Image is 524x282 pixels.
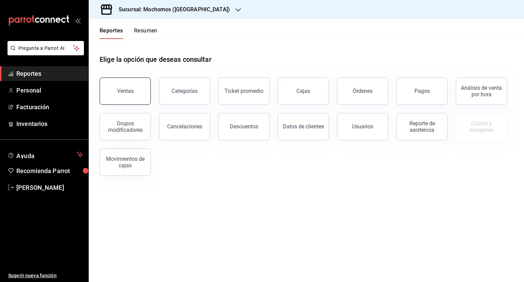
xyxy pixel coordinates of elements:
[296,87,310,95] div: Cajas
[100,77,151,105] button: Ventas
[100,113,151,140] button: Grupos modificadores
[337,77,388,105] button: Órdenes
[134,27,158,39] button: Resumen
[100,27,158,39] div: navigation tabs
[16,102,83,112] span: Facturación
[224,88,263,94] div: Ticket promedio
[352,123,373,130] div: Usuarios
[172,88,198,94] div: Categorías
[8,41,84,55] button: Pregunta a Parrot AI
[16,86,83,95] span: Personal
[278,113,329,140] button: Datos de clientes
[218,113,270,140] button: Descuentos
[396,77,448,105] button: Pagos
[117,88,134,94] div: Ventas
[456,77,507,105] button: Análisis de venta por hora
[353,88,373,94] div: Órdenes
[75,18,81,23] button: open_drawer_menu
[167,123,202,130] div: Cancelaciones
[337,113,388,140] button: Usuarios
[396,113,448,140] button: Reporte de asistencia
[16,69,83,78] span: Reportes
[278,77,329,105] a: Cajas
[16,119,83,128] span: Inventarios
[104,120,146,133] div: Grupos modificadores
[456,113,507,140] button: Contrata inventarios para ver este reporte
[104,156,146,169] div: Movimientos de cajas
[159,77,210,105] button: Categorías
[218,77,270,105] button: Ticket promedio
[230,123,258,130] div: Descuentos
[460,120,503,133] div: Costos y márgenes
[460,85,503,98] div: Análisis de venta por hora
[113,5,230,14] h3: Sucursal: Mochomos ([GEOGRAPHIC_DATA])
[100,149,151,176] button: Movimientos de cajas
[100,27,123,39] button: Reportes
[401,120,443,133] div: Reporte de asistencia
[16,166,83,175] span: Recomienda Parrot
[16,183,83,192] span: [PERSON_NAME]
[283,123,324,130] div: Datos de clientes
[18,45,73,52] span: Pregunta a Parrot AI
[16,151,74,159] span: Ayuda
[414,88,430,94] div: Pagos
[159,113,210,140] button: Cancelaciones
[8,272,83,279] span: Sugerir nueva función
[5,50,84,57] a: Pregunta a Parrot AI
[100,54,212,65] h1: Elige la opción que deseas consultar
